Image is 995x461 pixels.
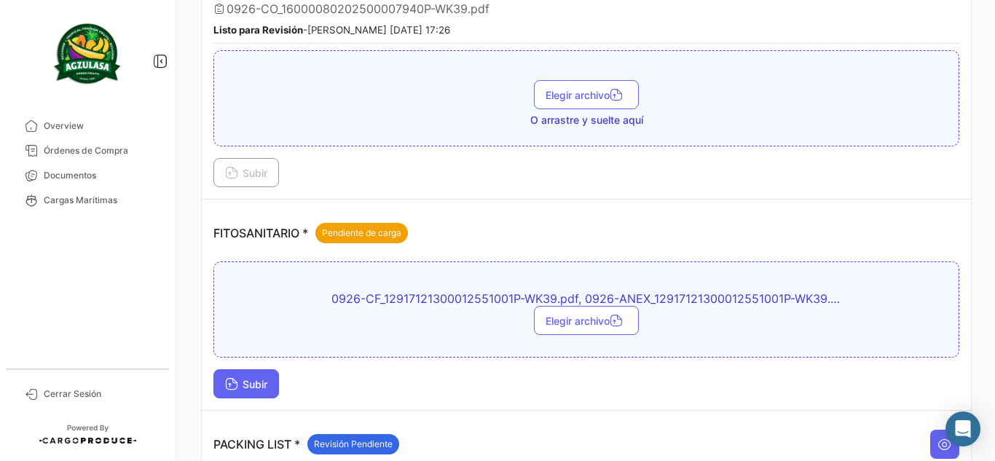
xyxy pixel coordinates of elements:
[44,119,157,133] span: Overview
[546,315,627,327] span: Elegir archivo
[945,411,980,446] div: Abrir Intercom Messenger
[331,291,841,306] span: 0926-CF_12917121300012551001P-WK39.pdf, 0926-ANEX_12917121300012551001P-WK39.pdf
[213,223,408,243] p: FITOSANITARIO *
[44,169,157,182] span: Documentos
[12,163,163,188] a: Documentos
[227,1,489,16] span: 0926-CO_16000080202500007940P-WK39.pdf
[546,89,627,101] span: Elegir archivo
[534,80,639,109] button: Elegir archivo
[225,378,267,390] span: Subir
[44,194,157,207] span: Cargas Marítimas
[314,438,393,451] span: Revisión Pendiente
[213,158,279,187] button: Subir
[530,113,643,127] span: O arrastre y suelte aquí
[213,24,303,36] b: Listo para Revisión
[322,226,401,240] span: Pendiente de carga
[12,188,163,213] a: Cargas Marítimas
[213,24,450,36] small: - [PERSON_NAME] [DATE] 17:26
[44,387,157,401] span: Cerrar Sesión
[225,167,267,179] span: Subir
[51,17,124,90] img: agzulasa-logo.png
[213,369,279,398] button: Subir
[534,306,639,335] button: Elegir archivo
[12,138,163,163] a: Órdenes de Compra
[12,114,163,138] a: Overview
[44,144,157,157] span: Órdenes de Compra
[213,434,399,454] p: PACKING LIST *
